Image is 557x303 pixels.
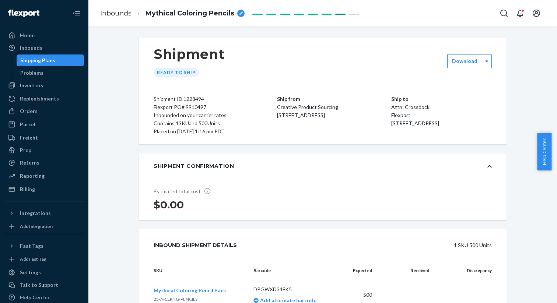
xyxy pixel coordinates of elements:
[391,103,492,111] p: Attn: Crossdock
[513,6,528,21] button: Open notifications
[20,209,51,217] div: Integrations
[4,119,84,130] a: Parcel
[8,10,39,17] img: Flexport logo
[146,9,234,18] span: Mythical Coloring Pencils
[341,261,378,280] th: Expected
[154,238,237,253] div: Inbound Shipment Details
[487,292,492,298] span: —
[20,242,43,250] div: Fast Tags
[154,119,247,127] div: Contains 1 SKU and 500 Units
[509,281,550,299] iframe: Opens a widget where you can chat to one of our agents
[253,286,336,293] p: DPGWXD34FK5
[4,207,84,219] button: Integrations
[277,104,338,118] span: Creative Product Sourcing [STREET_ADDRESS]
[4,132,84,144] a: Freight
[248,261,341,280] th: Barcode
[20,57,55,64] div: Shipping Plans
[391,120,439,126] span: [STREET_ADDRESS]
[4,29,84,41] a: Home
[154,296,197,302] span: 25-A-CLRNG-PENCILS
[497,6,511,21] button: Open Search Box
[277,95,391,103] p: Ship from
[20,95,59,102] div: Replenishments
[425,292,429,298] span: —
[452,57,477,65] label: Download
[20,121,35,128] div: Parcel
[4,183,84,195] a: Billing
[154,287,226,294] button: Mythical Coloring Pencil Pack
[20,172,45,180] div: Reporting
[17,54,84,66] a: Shipping Plans
[100,9,132,17] a: Inbounds
[391,95,492,103] p: Ship to
[20,294,50,301] div: Help Center
[20,69,43,77] div: Problems
[4,222,84,231] a: Add Integration
[4,42,84,54] a: Inbounds
[20,82,43,89] div: Inventory
[253,238,492,253] div: 1 SKU 500 Units
[435,261,492,280] th: Discrepancy
[378,261,435,280] th: Received
[529,6,544,21] button: Open account menu
[4,93,84,105] a: Replenishments
[154,261,248,280] th: SKU
[20,32,35,39] div: Home
[154,187,216,195] p: Estimated total cost
[4,105,84,117] a: Orders
[69,6,84,21] button: Close Navigation
[4,144,84,156] a: Prep
[94,3,251,24] ol: breadcrumbs
[20,223,53,229] div: Add Integration
[20,44,42,52] div: Inbounds
[20,269,41,276] div: Settings
[4,279,84,291] button: Talk to Support
[20,147,31,154] div: Prep
[20,256,46,262] div: Add Fast Tag
[20,159,39,166] div: Returns
[154,162,234,170] div: Shipment Confirmation
[20,281,58,289] div: Talk to Support
[154,287,226,293] span: Mythical Coloring Pencil Pack
[154,68,199,77] div: Ready to ship
[154,95,247,103] div: Shipment ID 1228494
[4,255,84,264] a: Add Fast Tag
[154,111,247,119] div: Inbounded on your carrier rates
[20,108,38,115] div: Orders
[537,133,551,170] button: Help Center
[4,170,84,182] a: Reporting
[4,80,84,91] a: Inventory
[391,111,492,119] p: Flexport
[4,157,84,169] a: Returns
[154,198,216,211] h1: $0.00
[20,134,38,141] div: Freight
[4,267,84,278] a: Settings
[20,186,35,193] div: Billing
[4,240,84,252] button: Fast Tags
[154,127,247,135] div: Placed on [DATE] 1:16 pm PDT
[154,103,247,111] div: Flexport PO# 9910497
[17,67,84,79] a: Problems
[154,46,225,62] h1: Shipment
